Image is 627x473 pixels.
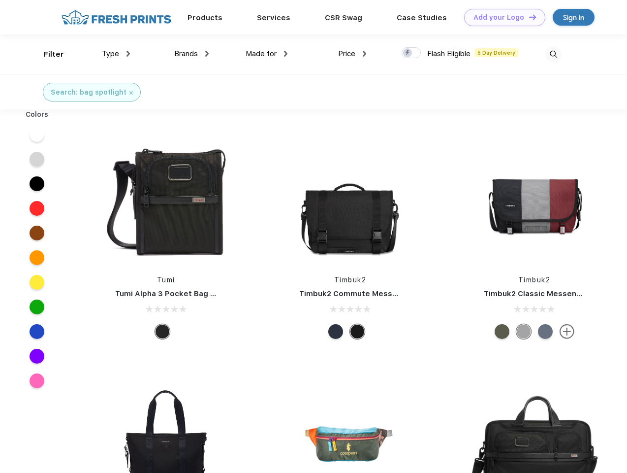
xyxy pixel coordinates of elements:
[157,276,175,284] a: Tumi
[529,14,536,20] img: DT
[518,276,551,284] a: Timbuk2
[495,324,509,339] div: Eco Army
[284,51,287,57] img: dropdown.png
[155,324,170,339] div: Black
[473,13,524,22] div: Add your Logo
[474,48,518,57] span: 5 Day Delivery
[100,134,231,265] img: func=resize&h=266
[174,49,198,58] span: Brands
[545,46,562,63] img: desktop_search.svg
[44,49,64,60] div: Filter
[18,109,56,120] div: Colors
[334,276,367,284] a: Timbuk2
[516,324,531,339] div: Eco Rind Pop
[205,51,209,57] img: dropdown.png
[560,324,574,339] img: more.svg
[246,49,277,58] span: Made for
[363,51,366,57] img: dropdown.png
[553,9,595,26] a: Sign in
[563,12,584,23] div: Sign in
[51,87,126,98] div: Search: bag spotlight
[284,134,415,265] img: func=resize&h=266
[469,134,600,265] img: func=resize&h=266
[115,289,230,298] a: Tumi Alpha 3 Pocket Bag Small
[328,324,343,339] div: Eco Nautical
[538,324,553,339] div: Eco Lightbeam
[102,49,119,58] span: Type
[299,289,431,298] a: Timbuk2 Commute Messenger Bag
[129,91,133,95] img: filter_cancel.svg
[59,9,174,26] img: fo%20logo%202.webp
[427,49,470,58] span: Flash Eligible
[126,51,130,57] img: dropdown.png
[188,13,222,22] a: Products
[338,49,355,58] span: Price
[484,289,606,298] a: Timbuk2 Classic Messenger Bag
[350,324,365,339] div: Eco Black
